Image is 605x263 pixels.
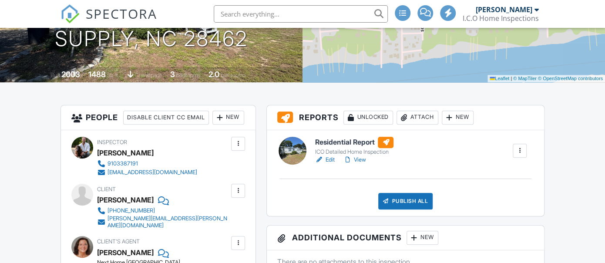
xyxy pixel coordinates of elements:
[267,226,544,250] h3: Additional Documents
[108,215,229,229] div: [PERSON_NAME][EMAIL_ADDRESS][PERSON_NAME][DOMAIN_NAME]
[97,246,154,259] a: [PERSON_NAME]
[511,76,512,81] span: |
[97,139,127,145] span: Inspector
[170,70,175,79] div: 3
[490,76,509,81] a: Leaflet
[176,72,200,78] span: bedrooms
[442,111,474,125] div: New
[463,14,539,23] div: I.C.O Home Inspections
[50,72,60,78] span: Built
[343,155,366,164] a: View
[108,169,197,176] div: [EMAIL_ADDRESS][DOMAIN_NAME]
[343,111,393,125] div: Unlocked
[86,4,157,23] span: SPECTORA
[315,155,334,164] a: Edit
[97,206,229,215] a: [PHONE_NUMBER]
[315,137,393,156] a: Residential Report ICO Detailed Home Inspection
[378,193,433,209] div: Publish All
[135,72,162,78] span: crawlspace
[97,159,197,168] a: 9103387191
[97,215,229,229] a: [PERSON_NAME][EMAIL_ADDRESS][PERSON_NAME][DOMAIN_NAME]
[97,146,154,159] div: [PERSON_NAME]
[97,238,140,245] span: Client's Agent
[221,72,245,78] span: bathrooms
[108,207,155,214] div: [PHONE_NUMBER]
[538,76,603,81] a: © OpenStreetMap contributors
[407,231,438,245] div: New
[61,70,80,79] div: 2003
[123,111,209,125] div: Disable Client CC Email
[214,5,388,23] input: Search everything...
[88,70,106,79] div: 1488
[97,186,116,192] span: Client
[212,111,244,125] div: New
[315,148,393,155] div: ICO Detailed Home Inspection
[315,137,393,148] h6: Residential Report
[60,4,80,24] img: The Best Home Inspection Software - Spectora
[397,111,438,125] div: Attach
[476,5,532,14] div: [PERSON_NAME]
[97,168,197,177] a: [EMAIL_ADDRESS][DOMAIN_NAME]
[208,70,219,79] div: 2.0
[107,72,119,78] span: sq. ft.
[97,193,154,206] div: [PERSON_NAME]
[513,76,537,81] a: © MapTiler
[108,160,138,167] div: 9103387191
[61,105,255,130] h3: People
[267,105,544,130] h3: Reports
[60,12,157,30] a: SPECTORA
